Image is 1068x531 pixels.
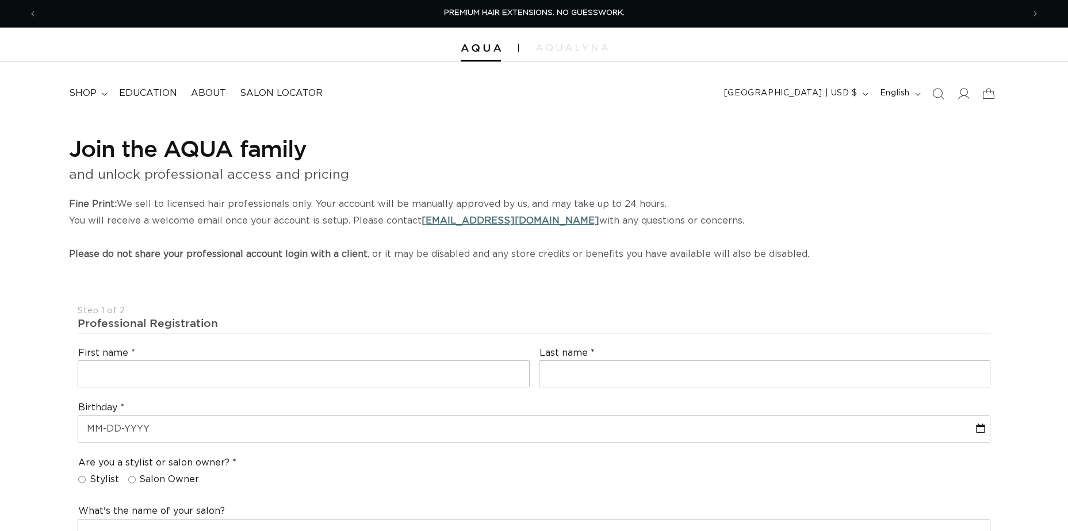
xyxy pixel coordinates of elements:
label: First name [78,347,135,359]
span: English [880,87,910,99]
button: Previous announcement [20,3,45,25]
a: About [184,80,233,106]
span: About [191,87,226,99]
button: [GEOGRAPHIC_DATA] | USD $ [717,83,873,105]
a: Salon Locator [233,80,330,106]
summary: Search [925,81,951,106]
div: Step 1 of 2 [78,306,990,317]
button: Next announcement [1023,3,1048,25]
label: Birthday [78,402,124,414]
span: [GEOGRAPHIC_DATA] | USD $ [724,87,858,99]
a: [EMAIL_ADDRESS][DOMAIN_NAME] [422,216,599,225]
label: What's the name of your salon? [78,505,225,517]
img: aqualyna.com [536,44,608,51]
label: Last name [539,347,595,359]
input: MM-DD-YYYY [78,416,990,442]
strong: Please do not share your professional account login with a client [69,249,368,259]
span: Education [119,87,177,99]
strong: Fine Print: [69,199,117,209]
p: and unlock professional access and pricing [69,163,999,187]
img: Aqua Hair Extensions [461,44,501,52]
span: shop [69,87,97,99]
legend: Are you a stylist or salon owner? [78,457,236,469]
a: Education [112,80,184,106]
span: Salon Locator [240,87,323,99]
span: PREMIUM HAIR EXTENSIONS. NO GUESSWORK. [444,9,625,17]
button: English [873,83,925,105]
span: Stylist [90,474,119,486]
span: Salon Owner [139,474,199,486]
p: We sell to licensed hair professionals only. Your account will be manually approved by us, and ma... [69,196,999,262]
div: Professional Registration [78,316,990,330]
summary: shop [62,80,112,106]
h1: Join the AQUA family [69,133,999,163]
